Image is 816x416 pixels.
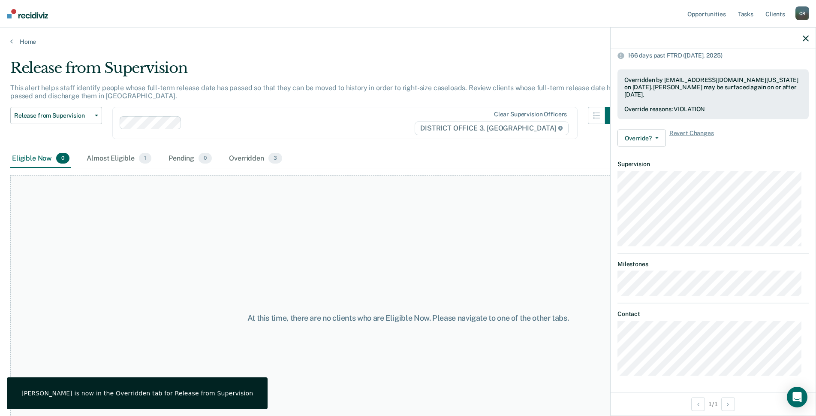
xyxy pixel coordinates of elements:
[227,149,284,168] div: Overridden
[624,76,802,98] div: Overridden by [EMAIL_ADDRESS][DOMAIN_NAME][US_STATE] on [DATE]. [PERSON_NAME] may be surfaced aga...
[617,310,809,317] dt: Contact
[628,52,809,59] div: 166 days past FTRD ([DATE],
[268,153,282,164] span: 3
[691,397,705,411] button: Previous Opportunity
[10,38,806,46] a: Home
[10,149,71,168] div: Eligible Now
[56,153,69,164] span: 0
[10,59,622,84] div: Release from Supervision
[721,397,735,411] button: Next Opportunity
[611,392,816,415] div: 1 / 1
[617,130,666,147] button: Override?
[209,313,607,323] div: At this time, there are no clients who are Eligible Now. Please navigate to one of the other tabs.
[167,149,214,168] div: Pending
[494,111,567,118] div: Clear supervision officers
[795,6,809,20] div: C R
[617,161,809,168] dt: Supervision
[706,52,722,59] span: 2025)
[787,387,807,407] div: Open Intercom Messenger
[85,149,153,168] div: Almost Eligible
[415,121,569,135] span: DISTRICT OFFICE 3, [GEOGRAPHIC_DATA]
[624,105,802,112] div: Override reasons: VIOLATION
[14,112,91,119] span: Release from Supervision
[669,130,714,147] span: Revert Changes
[10,84,617,100] p: This alert helps staff identify people whose full-term release date has passed so that they can b...
[617,260,809,267] dt: Milestones
[21,389,253,397] div: [PERSON_NAME] is now in the Overridden tab for Release from Supervision
[7,9,48,18] img: Recidiviz
[139,153,151,164] span: 1
[199,153,212,164] span: 0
